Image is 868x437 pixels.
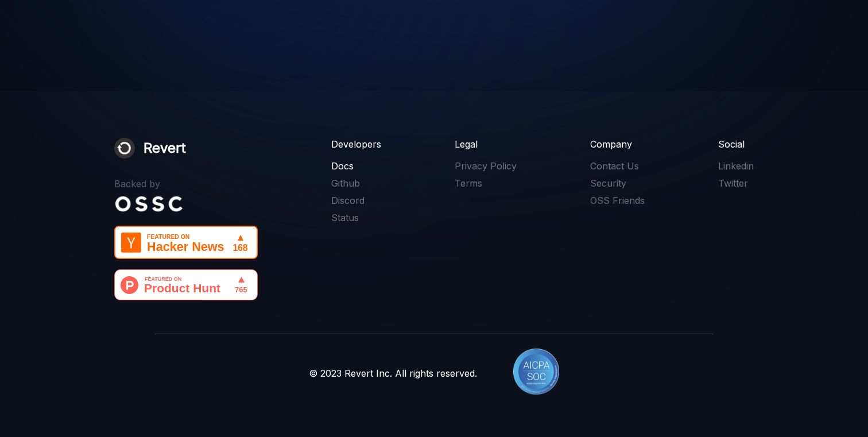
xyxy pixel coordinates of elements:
div: Developers [331,138,381,150]
div: Social [718,138,754,150]
div: Revert [144,138,186,158]
img: Oss Capital [114,195,183,212]
a: Linkedin [718,160,754,172]
div: Company [590,138,645,150]
img: Revert [114,138,135,158]
img: Revert - Open-source unified API for product integrations | Product Hunt [114,269,258,300]
div: Legal [455,138,517,150]
a: Twitter [718,177,754,190]
img: AICPA SOC [513,349,559,395]
a: Security [590,177,645,190]
a: Privacy Policy [455,160,517,172]
a: Docs [331,160,381,172]
a: Contact Us [590,160,645,172]
a: Status [331,211,381,224]
a: OSS Friends [590,194,645,207]
img: Featured on Hacker News [114,226,258,259]
a: Github [331,177,381,190]
a: Terms [455,177,517,190]
div: © 2023 Revert Inc. All rights reserved. [309,366,477,380]
a: Oss Capital [114,195,183,215]
a: Discord [331,194,381,207]
div: Backed by [114,177,160,191]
